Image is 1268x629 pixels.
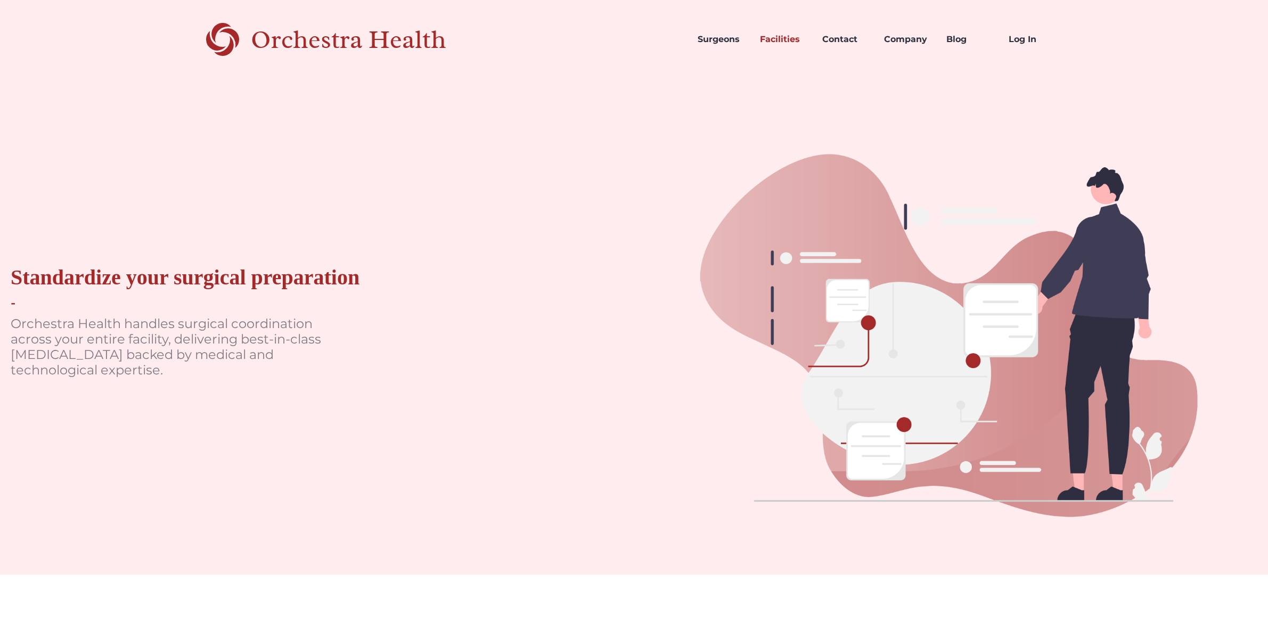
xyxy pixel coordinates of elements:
[938,21,1000,58] a: Blog
[11,265,359,290] div: Standardize your surgical preparation
[689,21,751,58] a: Surgeons
[876,21,938,58] a: Company
[11,316,330,378] p: Orchestra Health handles surgical coordination across your entire facility, delivering best-in-cl...
[814,21,876,58] a: Contact
[11,296,15,311] div: -
[206,21,484,58] a: home
[1000,21,1062,58] a: Log In
[251,29,484,51] div: Orchestra Health
[751,21,814,58] a: Facilities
